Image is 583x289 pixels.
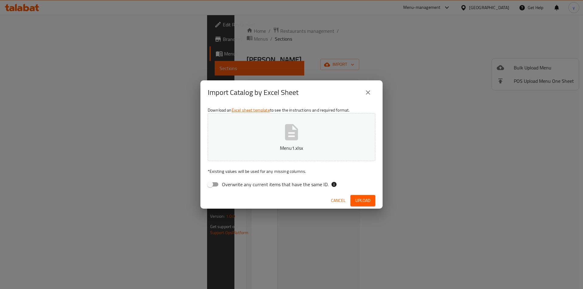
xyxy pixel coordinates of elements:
button: close [361,85,375,100]
svg: If the overwrite option isn't selected, then the items that match an existing ID will be ignored ... [331,181,337,187]
button: Cancel [329,195,348,206]
button: Upload [350,195,375,206]
span: Cancel [331,197,346,204]
p: Existing values will be used for any missing columns. [208,168,375,174]
p: Menu1.xlsx [217,144,366,152]
a: Excel sheet template [232,106,270,114]
div: Download an to see the instructions and required format. [200,105,383,193]
span: Upload [355,197,370,204]
button: Menu1.xlsx [208,113,375,161]
span: Overwrite any current items that have the same ID. [222,181,329,188]
h2: Import Catalog by Excel Sheet [208,88,298,97]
